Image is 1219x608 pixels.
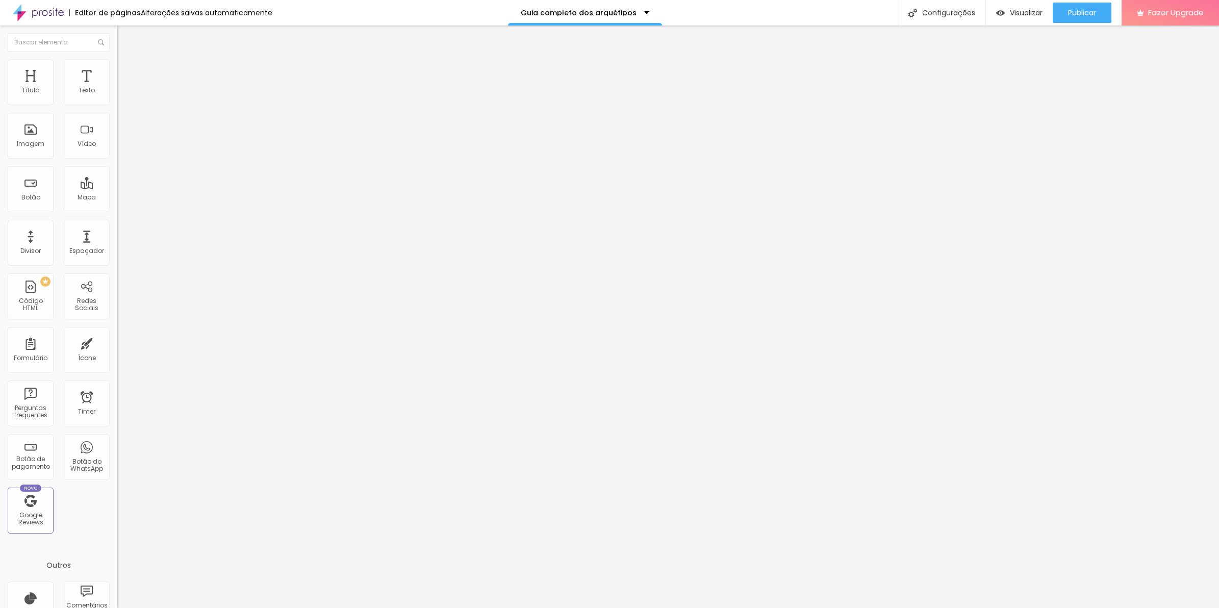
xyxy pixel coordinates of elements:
div: Vídeo [78,140,96,147]
span: Visualizar [1010,9,1043,17]
div: Formulário [14,354,47,362]
div: Ícone [78,354,96,362]
div: Timer [78,408,95,415]
span: Publicar [1068,9,1096,17]
img: Icone [98,39,104,45]
button: Publicar [1053,3,1111,23]
div: Editor de páginas [69,9,141,16]
span: Fazer Upgrade [1148,8,1204,17]
div: Alterações salvas automaticamente [141,9,272,16]
div: Código HTML [10,297,50,312]
div: Google Reviews [10,512,50,526]
div: Novo [20,485,42,492]
iframe: Editor [117,26,1219,608]
div: Botão de pagamento [10,455,50,470]
div: Botão [21,194,40,201]
div: Redes Sociais [66,297,107,312]
div: Texto [79,87,95,94]
div: Perguntas frequentes [10,404,50,419]
img: Icone [908,9,917,17]
div: Título [22,87,39,94]
div: Espaçador [69,247,104,255]
div: Imagem [17,140,44,147]
div: Divisor [20,247,41,255]
input: Buscar elemento [8,33,110,52]
button: Visualizar [986,3,1053,23]
p: Guia completo dos arquétipos [521,9,637,16]
img: view-1.svg [996,9,1005,17]
div: Mapa [78,194,96,201]
div: Botão do WhatsApp [66,458,107,473]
